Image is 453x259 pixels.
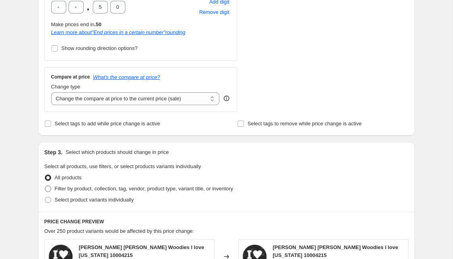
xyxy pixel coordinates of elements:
span: Select product variants individually [55,197,134,203]
input: ﹡ [93,1,108,13]
input: ﹡ [69,1,84,13]
span: [PERSON_NAME] [PERSON_NAME] Woodies I love [US_STATE] 10004215 [273,244,398,258]
h3: Compare at price [51,74,90,80]
span: Show rounding direction options? [61,45,138,51]
input: ﹡ [110,1,125,13]
span: Filter by product, collection, tag, vendor, product type, variant title, or inventory [55,186,233,192]
span: All products [55,175,82,180]
span: Select tags to add while price change is active [55,121,160,127]
h6: PRICE CHANGE PREVIEW [44,219,409,225]
span: Select all products, use filters, or select products variants individually [44,163,201,169]
span: Select tags to remove while price change is active [248,121,362,127]
span: . [86,1,90,13]
i: Learn more about " End prices in a certain number " rounding [51,29,186,35]
span: Over 250 product variants would be affected by this price change: [44,228,194,234]
b: .50 [94,21,102,27]
input: ﹡ [51,1,66,13]
span: [PERSON_NAME] [PERSON_NAME] Woodies I love [US_STATE] 10004215 [79,244,204,258]
span: Change type [51,84,81,90]
a: Learn more about"End prices in a certain number"rounding [51,29,186,35]
button: Remove placeholder [198,7,230,17]
span: Remove digit [199,8,229,16]
span: Make prices end in [51,21,102,27]
h2: Step 3. [44,148,63,156]
div: help [223,94,230,102]
button: What's the compare at price? [93,74,160,80]
p: Select which products should change in price [65,148,169,156]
